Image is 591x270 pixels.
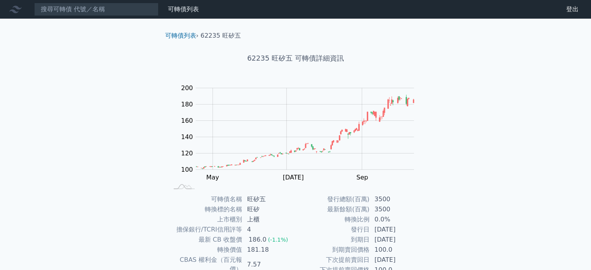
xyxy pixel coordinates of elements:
td: 轉換比例 [296,214,370,225]
td: 181.18 [242,245,296,255]
h1: 62235 旺矽五 可轉債詳細資訊 [159,53,432,64]
tspan: 100 [181,166,193,173]
td: 到期賣回價格 [296,245,370,255]
a: 登出 [560,3,585,16]
g: Chart [177,84,425,181]
tspan: [DATE] [283,174,304,181]
td: 到期日 [296,235,370,245]
a: 可轉債列表 [165,32,196,39]
td: 發行日 [296,225,370,235]
tspan: Sep [356,174,368,181]
td: 擔保銀行/TCRI信用評等 [168,225,242,235]
div: 186.0 [247,235,268,244]
td: 3500 [370,204,423,214]
td: 旺矽 [242,204,296,214]
td: 發行總額(百萬) [296,194,370,204]
tspan: 160 [181,117,193,124]
tspan: 120 [181,150,193,157]
tspan: 180 [181,101,193,108]
td: 最新餘額(百萬) [296,204,370,214]
td: 100.0 [370,245,423,255]
span: (-1.1%) [268,237,288,243]
td: 3500 [370,194,423,204]
td: 最新 CB 收盤價 [168,235,242,245]
tspan: May [206,174,219,181]
td: 轉換價值 [168,245,242,255]
li: › [165,31,199,40]
td: [DATE] [370,235,423,245]
td: 上市櫃別 [168,214,242,225]
td: 轉換標的名稱 [168,204,242,214]
td: 4 [242,225,296,235]
td: 0.0% [370,214,423,225]
td: [DATE] [370,255,423,265]
td: 旺矽五 [242,194,296,204]
td: 上櫃 [242,214,296,225]
td: [DATE] [370,225,423,235]
td: 可轉債名稱 [168,194,242,204]
td: 下次提前賣回日 [296,255,370,265]
tspan: 200 [181,84,193,92]
li: 62235 旺矽五 [200,31,241,40]
a: 可轉債列表 [168,5,199,13]
input: 搜尋可轉債 代號／名稱 [34,3,159,16]
tspan: 140 [181,133,193,141]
